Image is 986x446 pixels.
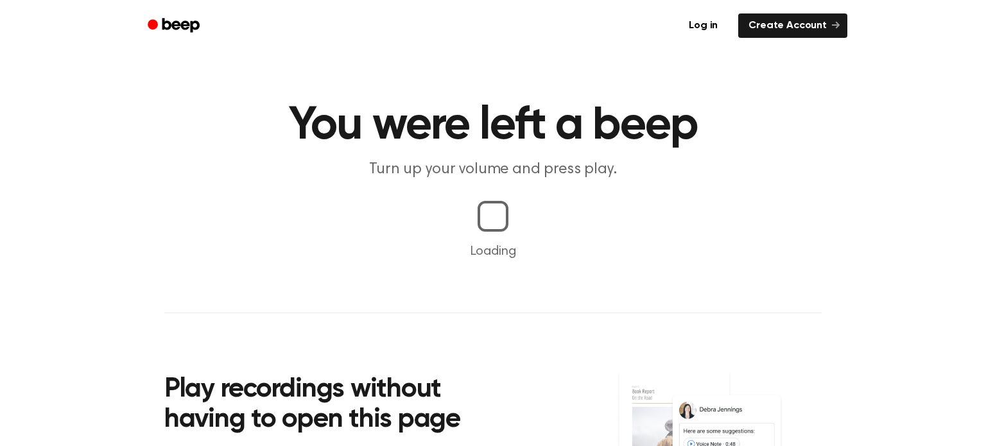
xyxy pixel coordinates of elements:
[246,159,739,180] p: Turn up your volume and press play.
[676,11,731,40] a: Log in
[139,13,211,39] a: Beep
[15,242,971,261] p: Loading
[164,103,822,149] h1: You were left a beep
[164,375,510,436] h2: Play recordings without having to open this page
[738,13,847,38] a: Create Account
